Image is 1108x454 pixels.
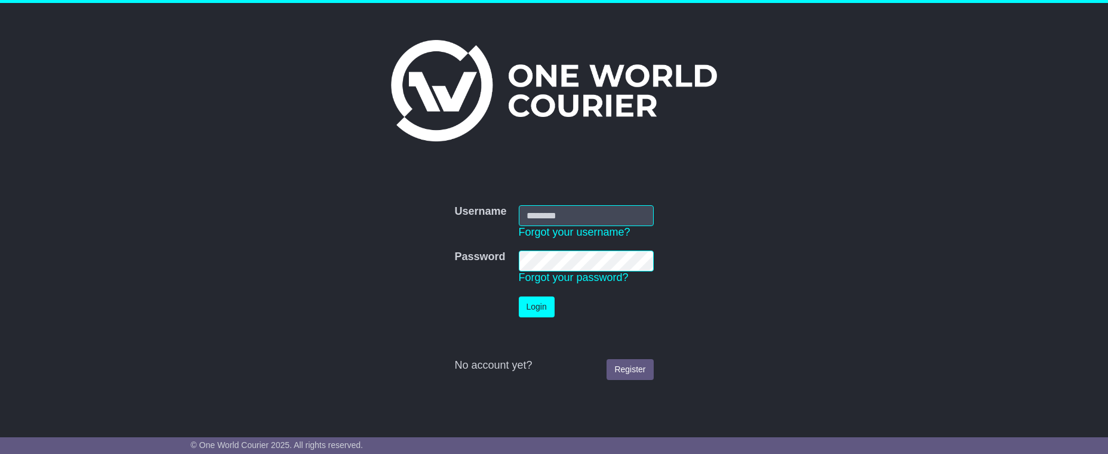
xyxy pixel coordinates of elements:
span: © One World Courier 2025. All rights reserved. [190,440,363,450]
img: One World [391,40,717,141]
label: Password [454,251,505,264]
a: Register [607,359,653,380]
button: Login [519,297,555,317]
div: No account yet? [454,359,653,372]
a: Forgot your password? [519,271,629,283]
a: Forgot your username? [519,226,630,238]
label: Username [454,205,506,218]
